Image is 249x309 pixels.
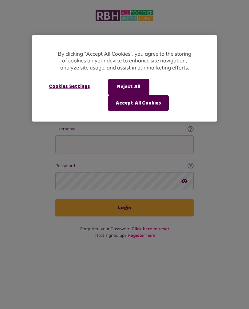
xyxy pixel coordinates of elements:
[41,79,97,94] button: Cookies Settings
[32,35,217,121] div: Privacy
[57,50,192,71] p: By clicking “Accept All Cookies”, you agree to the storing of cookies on your device to enhance s...
[32,35,217,121] div: Cookie banner
[108,95,169,111] button: Accept All Cookies
[108,79,149,95] button: Reject All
